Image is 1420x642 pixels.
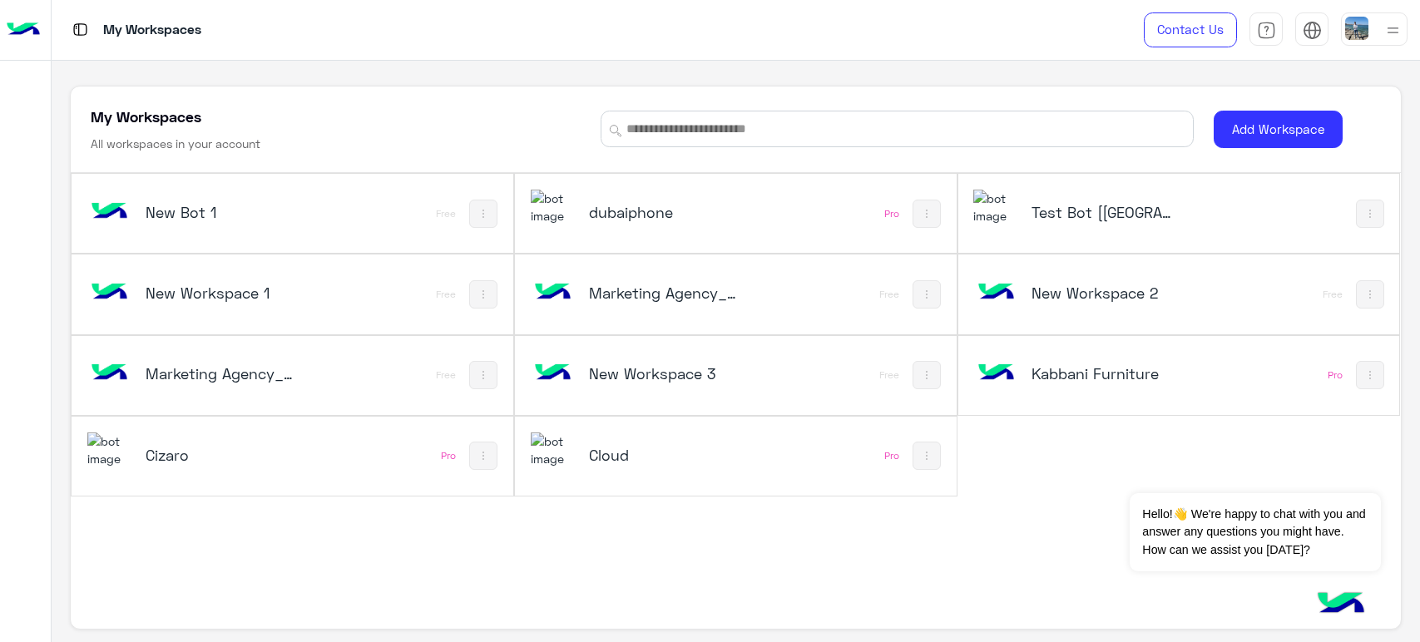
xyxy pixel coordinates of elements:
[531,190,576,225] img: 1403182699927242
[973,270,1018,315] img: bot image
[531,351,576,396] img: bot image
[1032,202,1180,222] h5: Test Bot [QC]
[879,368,899,382] div: Free
[87,351,132,396] img: bot image
[589,445,737,465] h5: Cloud
[87,432,132,468] img: 919860931428189
[441,449,456,462] div: Pro
[884,207,899,220] div: Pro
[436,288,456,301] div: Free
[146,363,294,383] h5: Marketing Agency_copy_1
[589,363,737,383] h5: New Workspace 3
[1249,12,1283,47] a: tab
[1130,493,1380,571] span: Hello!👋 We're happy to chat with you and answer any questions you might have. How can we assist y...
[1328,368,1343,382] div: Pro
[7,12,40,47] img: Logo
[1257,21,1276,40] img: tab
[531,270,576,315] img: bot image
[146,283,294,303] h5: New Workspace 1
[1214,111,1343,148] button: Add Workspace
[87,190,132,235] img: bot image
[589,283,737,303] h5: Marketing Agency_copy_1
[436,207,456,220] div: Free
[1323,288,1343,301] div: Free
[103,19,201,42] p: My Workspaces
[589,202,737,222] h5: dubaiphone
[87,270,132,315] img: bot image
[879,288,899,301] div: Free
[1383,20,1403,41] img: profile
[1345,17,1368,40] img: userImage
[91,106,201,126] h5: My Workspaces
[70,19,91,40] img: tab
[1032,283,1180,303] h5: New Workspace 2
[436,368,456,382] div: Free
[973,190,1018,225] img: 197426356791770
[1312,575,1370,634] img: hulul-logo.png
[1144,12,1237,47] a: Contact Us
[146,445,294,465] h5: Cizaro
[91,136,260,152] h6: All workspaces in your account
[884,449,899,462] div: Pro
[1032,363,1180,383] h5: Kabbani Furniture
[146,202,294,222] h5: New Bot 1
[1303,21,1322,40] img: tab
[531,432,576,468] img: 317874714732967
[973,351,1018,396] img: bot image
